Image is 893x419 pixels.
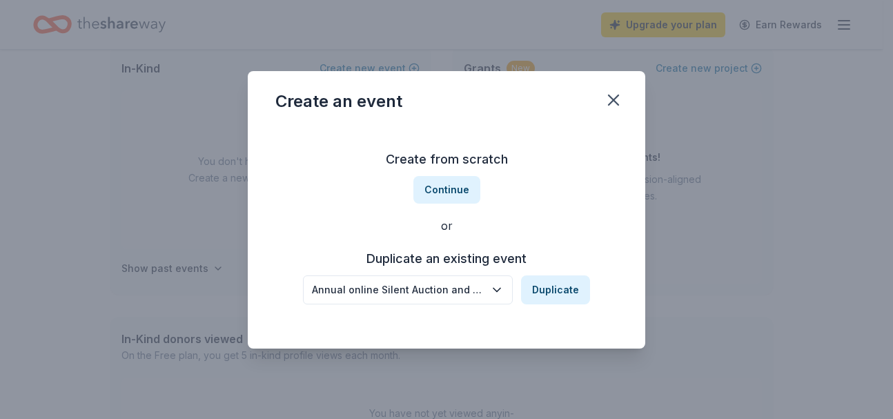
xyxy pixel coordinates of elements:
button: Annual online Silent Auction and events through the year [303,275,513,304]
h3: Duplicate an existing event [303,248,590,270]
div: Create an event [275,90,402,113]
button: Duplicate [521,275,590,304]
div: or [275,217,618,234]
div: Annual online Silent Auction and events through the year [312,282,484,298]
h3: Create from scratch [275,148,618,170]
button: Continue [413,176,480,204]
